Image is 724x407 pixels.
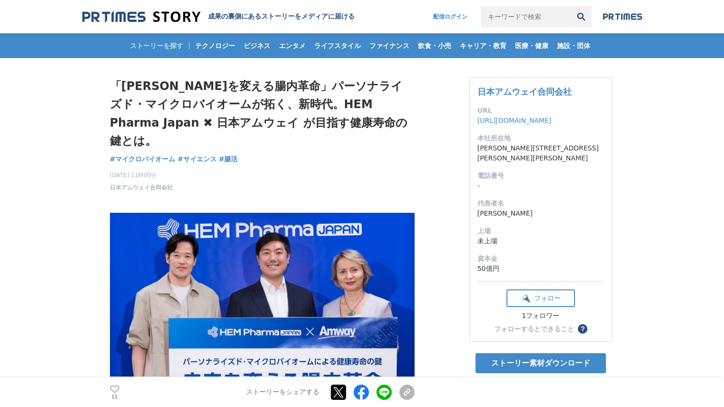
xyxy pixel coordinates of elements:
a: #サイエンス [178,154,217,164]
div: 1フォロワー [506,312,575,320]
div: フォローするとできること [494,326,574,332]
a: ファイナンス [366,33,413,58]
a: #腸活 [219,154,238,164]
a: ストーリー素材ダウンロード [476,353,606,373]
a: テクノロジー [191,33,239,58]
h1: 「[PERSON_NAME]を変える腸内革命」パーソナライズド・マイクロバイオームが拓く、新時代。HEM Pharma Japan ✖ 日本アムウェイ が目指す健康寿命の鍵とは。 [110,77,415,150]
span: テクノロジー [191,41,239,50]
a: ビジネス [240,33,274,58]
a: 成果の裏側にあるストーリーをメディアに届ける 成果の裏側にあるストーリーをメディアに届ける [82,10,355,23]
img: prtimes [603,13,642,20]
a: 日本アムウェイ合同会社 [110,183,173,192]
button: フォロー [506,289,575,307]
p: 11 [110,394,119,399]
h2: 成果の裏側にあるストーリーをメディアに届ける [208,12,355,21]
button: 検索 [571,6,592,27]
span: ビジネス [240,41,274,50]
input: キーワードで検索 [481,6,571,27]
dt: 上場 [477,226,604,236]
span: 飲食・小売 [414,41,455,50]
span: ファイナンス [366,41,413,50]
span: #サイエンス [178,155,217,163]
img: 成果の裏側にあるストーリーをメディアに届ける [82,10,200,23]
a: 医療・健康 [511,33,552,58]
dt: URL [477,106,604,116]
dd: 未上場 [477,236,604,246]
span: 施設・団体 [553,41,594,50]
a: 施設・団体 [553,33,594,58]
a: #マイクロバイオーム [110,154,176,164]
span: ？ [579,326,586,332]
button: ？ [578,324,587,334]
dd: 50億円 [477,264,604,274]
span: #腸活 [219,155,238,163]
a: エンタメ [275,33,309,58]
a: キャリア・教育 [456,33,510,58]
span: ライフスタイル [310,41,365,50]
dd: [PERSON_NAME][STREET_ADDRESS][PERSON_NAME][PERSON_NAME] [477,143,604,163]
span: [DATE] 11時00分 [110,171,173,179]
a: ライフスタイル [310,33,365,58]
dd: - [477,181,604,191]
p: ストーリーをシェアする [246,388,319,397]
span: キャリア・教育 [456,41,510,50]
dt: 本社所在地 [477,133,604,143]
dt: 電話番号 [477,171,604,181]
span: エンタメ [275,41,309,50]
dt: 代表者名 [477,199,604,208]
a: 飲食・小売 [414,33,455,58]
span: #マイクロバイオーム [110,155,176,163]
dt: 資本金 [477,254,604,264]
dd: [PERSON_NAME] [477,208,604,218]
a: 日本アムウェイ合同会社 [477,87,572,97]
a: 配信ログイン [424,6,477,27]
span: 医療・健康 [511,41,552,50]
a: [URL][DOMAIN_NAME] [477,117,552,124]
